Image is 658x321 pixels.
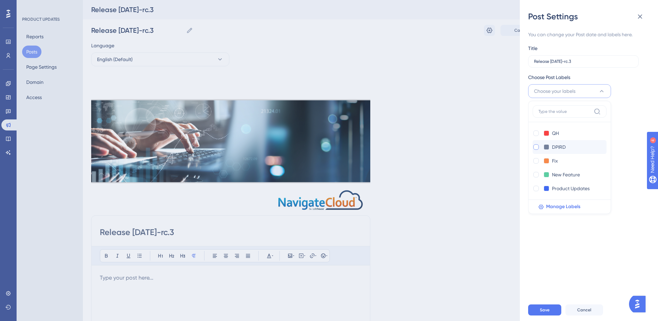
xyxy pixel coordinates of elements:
[552,171,581,179] input: New Tag
[528,44,537,52] div: Title
[565,304,603,315] button: Cancel
[629,294,650,314] iframe: UserGuiding AI Assistant Launcher
[552,143,580,151] input: New Tag
[48,3,50,9] div: 4
[528,11,650,22] div: Post Settings
[546,203,580,211] span: Manage Labels
[552,184,591,193] input: New Tag
[552,157,580,165] input: New Tag
[533,200,611,214] button: Manage Labels
[528,84,611,98] button: Choose your labels
[552,129,580,137] input: New Tag
[16,2,43,10] span: Need Help?
[528,73,570,81] span: Choose Post Labels
[577,307,591,313] span: Cancel
[534,59,633,64] input: Type the value
[540,307,550,313] span: Save
[534,87,575,95] span: Choose your labels
[538,109,591,114] input: Type the value
[528,304,561,315] button: Save
[528,30,644,39] div: You can change your Post date and labels here.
